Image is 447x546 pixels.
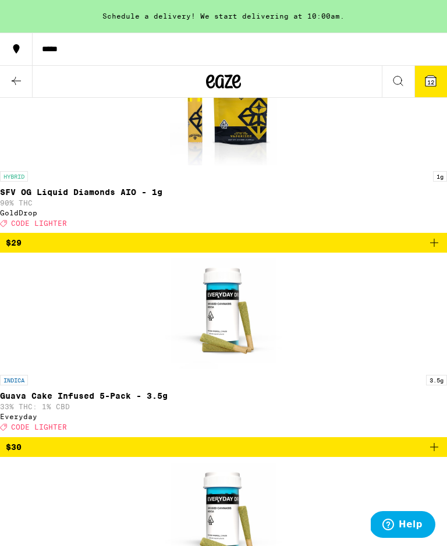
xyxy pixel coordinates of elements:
p: 3.5g [426,375,447,385]
span: 12 [427,79,434,86]
button: 12 [414,66,447,97]
iframe: Opens a widget where you can find more information [371,511,435,540]
span: $29 [6,238,22,247]
span: CODE LIGHTER [11,424,67,431]
p: 1g [433,171,447,182]
span: $30 [6,442,22,452]
span: CODE LIGHTER [11,219,67,227]
img: Everyday - Guava Cake Infused 5-Pack - 3.5g [165,253,282,369]
img: GoldDrop - SFV OG Liquid Diamonds AIO - 1g [170,49,278,165]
